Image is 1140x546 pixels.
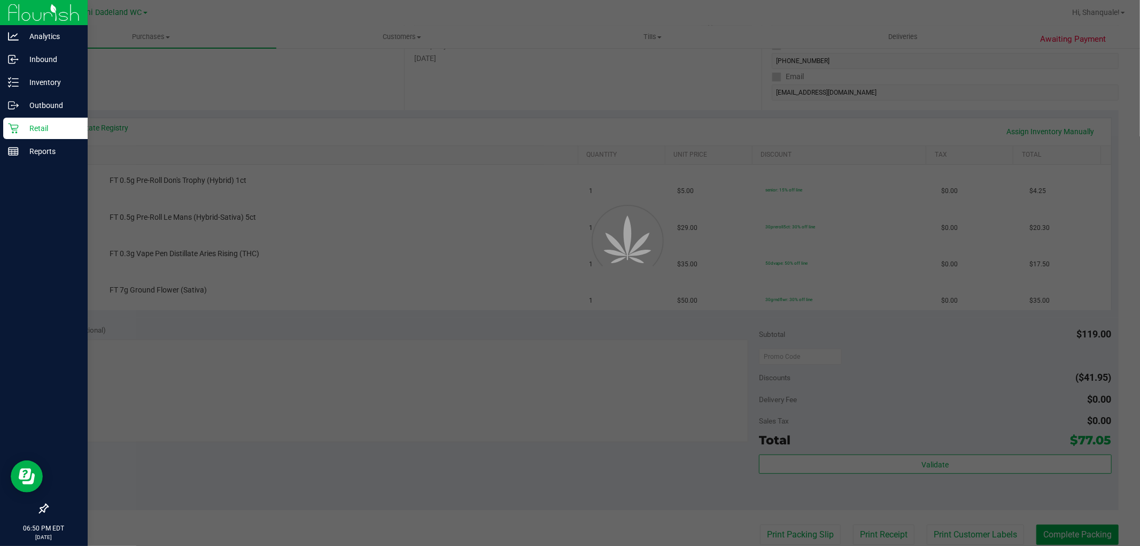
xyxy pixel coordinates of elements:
[8,54,19,65] inline-svg: Inbound
[11,460,43,493] iframe: Resource center
[8,77,19,88] inline-svg: Inventory
[19,99,83,112] p: Outbound
[19,76,83,89] p: Inventory
[19,53,83,66] p: Inbound
[8,146,19,157] inline-svg: Reports
[19,30,83,43] p: Analytics
[5,524,83,533] p: 06:50 PM EDT
[8,100,19,111] inline-svg: Outbound
[8,31,19,42] inline-svg: Analytics
[5,533,83,541] p: [DATE]
[8,123,19,134] inline-svg: Retail
[19,122,83,135] p: Retail
[19,145,83,158] p: Reports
